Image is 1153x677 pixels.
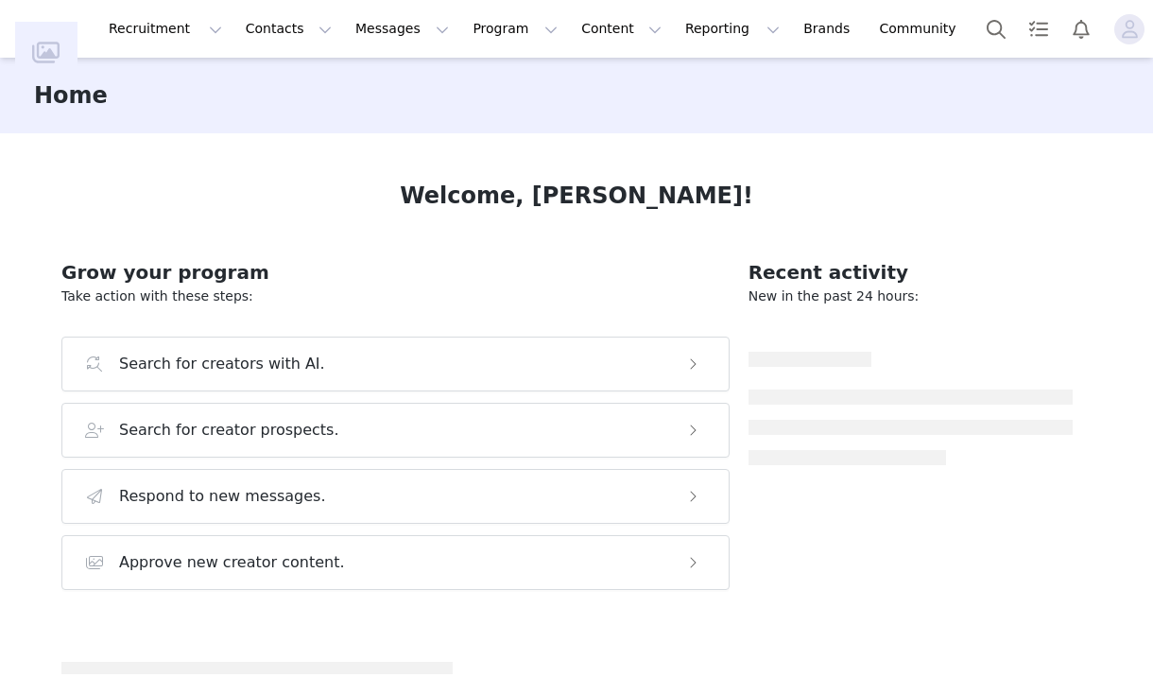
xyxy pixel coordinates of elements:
button: Approve new creator content. [61,535,730,590]
button: Respond to new messages. [61,469,730,524]
h3: Respond to new messages. [119,485,326,508]
a: Brands [792,8,867,50]
button: Messages [344,8,460,50]
h3: Approve new creator content. [119,551,345,574]
a: Community [869,8,976,50]
h2: Recent activity [749,258,1073,286]
h3: Home [34,78,108,113]
h1: Welcome, [PERSON_NAME]! [400,179,753,213]
p: Take action with these steps: [61,286,730,306]
button: Search for creators with AI. [61,337,730,391]
h3: Search for creator prospects. [119,419,339,442]
button: Search for creator prospects. [61,403,730,458]
button: Reporting [674,8,791,50]
button: Notifications [1060,8,1102,50]
p: New in the past 24 hours: [749,286,1073,306]
button: Contacts [234,8,343,50]
a: Tasks [1018,8,1059,50]
button: Program [461,8,569,50]
button: Search [975,8,1017,50]
button: Content [570,8,673,50]
button: Recruitment [97,8,233,50]
h3: Search for creators with AI. [119,353,325,375]
div: avatar [1121,14,1139,44]
h2: Grow your program [61,258,730,286]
